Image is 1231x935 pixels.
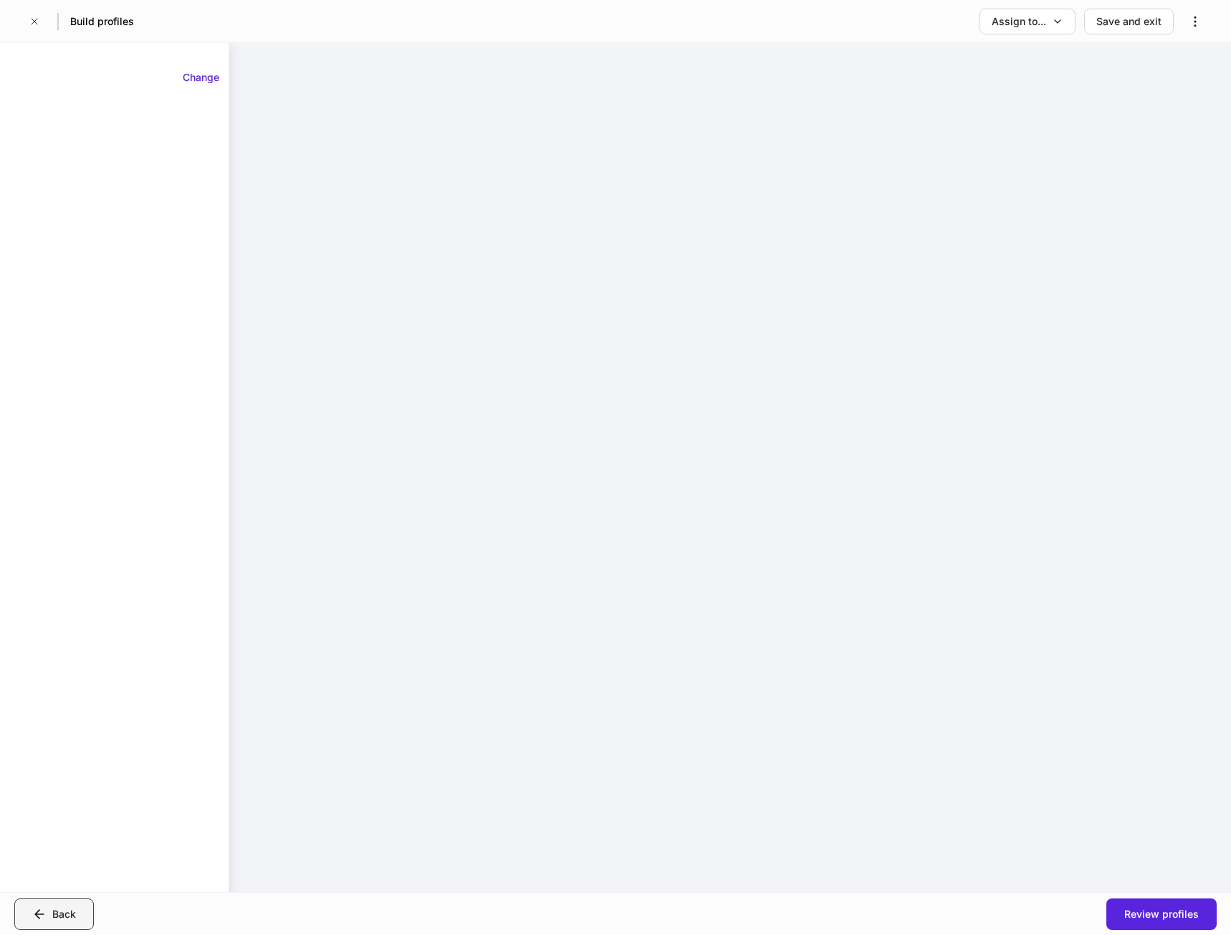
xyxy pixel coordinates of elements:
button: Assign to... [979,9,1076,34]
div: Back [52,907,76,921]
button: Review profiles [1106,898,1217,930]
div: Save and exit [1096,14,1161,29]
button: Save and exit [1084,9,1174,34]
h5: Build profiles [70,14,134,29]
button: Change [173,66,229,89]
button: Back [14,898,94,930]
div: Assign to... [992,14,1046,29]
div: Review profiles [1124,907,1199,921]
div: Change [183,70,219,85]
